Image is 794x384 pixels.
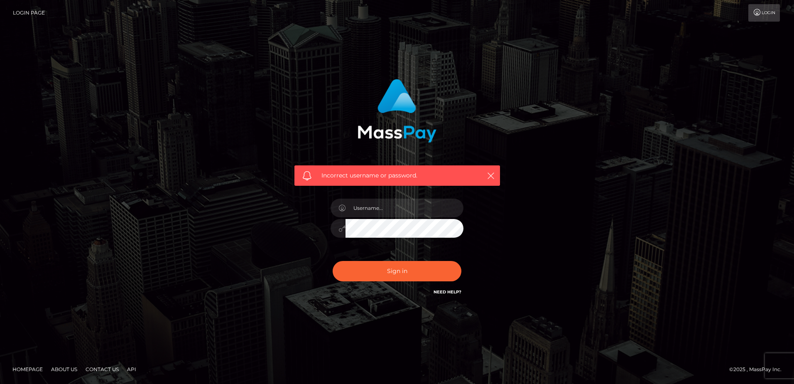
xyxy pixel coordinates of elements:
[434,289,461,295] a: Need Help?
[346,199,463,217] input: Username...
[321,171,473,180] span: Incorrect username or password.
[333,261,461,281] button: Sign in
[124,363,140,376] a: API
[748,4,780,22] a: Login
[82,363,122,376] a: Contact Us
[9,363,46,376] a: Homepage
[729,365,788,374] div: © 2025 , MassPay Inc.
[48,363,81,376] a: About Us
[358,79,436,143] img: MassPay Login
[13,4,45,22] a: Login Page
